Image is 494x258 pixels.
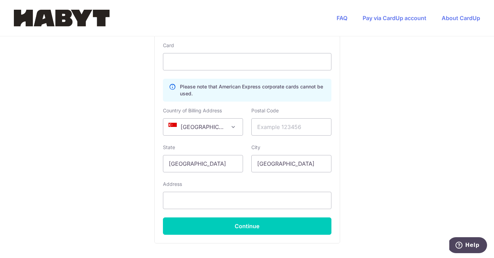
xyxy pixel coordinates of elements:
label: Country of Billing Address [163,107,222,114]
a: Pay via CardUp account [363,15,426,21]
a: FAQ [337,15,347,21]
span: Singapore [163,119,243,135]
iframe: Secure card payment input frame [169,58,326,66]
p: Please note that American Express corporate cards cannot be used. [180,83,326,97]
button: Continue [163,217,331,235]
label: Postal Code [251,107,279,114]
a: About CardUp [442,15,480,21]
label: Card [163,42,174,49]
label: Address [163,181,182,188]
span: Singapore [163,118,243,136]
input: Example 123456 [251,118,331,136]
iframe: Opens a widget where you can find more information [449,237,487,255]
label: City [251,144,260,151]
label: State [163,144,175,151]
